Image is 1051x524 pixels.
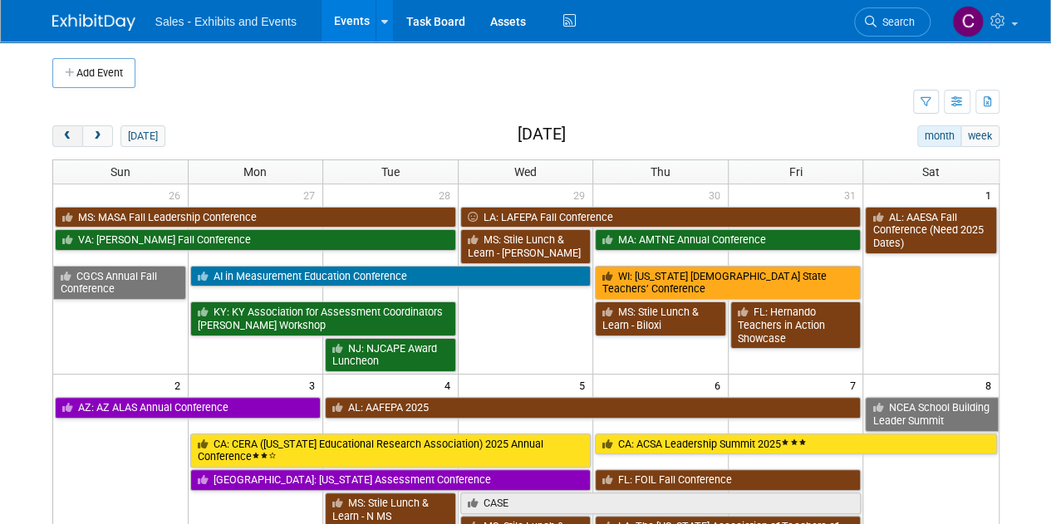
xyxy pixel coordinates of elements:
[877,16,915,28] span: Search
[842,184,862,205] span: 31
[243,165,267,179] span: Mon
[984,375,999,395] span: 8
[190,433,592,468] a: CA: CERA ([US_STATE] Educational Research Association) 2025 Annual Conference
[847,375,862,395] span: 7
[55,207,456,228] a: MS: MASA Fall Leadership Conference
[595,229,861,251] a: MA: AMTNE Annual Conference
[325,338,456,372] a: NJ: NJCAPE Award Luncheon
[55,229,456,251] a: VA: [PERSON_NAME] Fall Conference
[595,433,996,455] a: CA: ACSA Leadership Summit 2025
[572,184,592,205] span: 29
[52,125,83,147] button: prev
[167,184,188,205] span: 26
[460,207,862,228] a: LA: LAFEPA Fall Conference
[52,14,135,31] img: ExhibitDay
[155,15,297,28] span: Sales - Exhibits and Events
[120,125,165,147] button: [DATE]
[960,125,999,147] button: week
[917,125,961,147] button: month
[460,492,862,514] a: CASE
[730,301,862,349] a: FL: Hernando Teachers in Action Showcase
[952,6,984,37] img: Christine Lurz
[854,7,931,37] a: Search
[325,397,861,419] a: AL: AAFEPA 2025
[190,469,592,491] a: [GEOGRAPHIC_DATA]: [US_STATE] Assessment Conference
[307,375,322,395] span: 3
[789,165,803,179] span: Fri
[190,266,592,287] a: AI in Measurement Education Conference
[922,165,940,179] span: Sat
[460,229,592,263] a: MS: Stile Lunch & Learn - [PERSON_NAME]
[514,165,537,179] span: Wed
[82,125,113,147] button: next
[651,165,670,179] span: Thu
[52,58,135,88] button: Add Event
[865,207,996,254] a: AL: AAESA Fall Conference (Need 2025 Dates)
[173,375,188,395] span: 2
[595,266,861,300] a: WI: [US_STATE] [DEMOGRAPHIC_DATA] State Teachers’ Conference
[443,375,458,395] span: 4
[190,301,456,335] a: KY: KY Association for Assessment Coordinators [PERSON_NAME] Workshop
[595,469,861,491] a: FL: FOIL Fall Conference
[55,397,322,419] a: AZ: AZ ALAS Annual Conference
[713,375,728,395] span: 6
[381,165,400,179] span: Tue
[577,375,592,395] span: 5
[437,184,458,205] span: 28
[865,397,998,431] a: NCEA School Building Leader Summit
[984,184,999,205] span: 1
[517,125,565,144] h2: [DATE]
[302,184,322,205] span: 27
[111,165,130,179] span: Sun
[707,184,728,205] span: 30
[53,266,186,300] a: CGCS Annual Fall Conference
[595,301,726,335] a: MS: Stile Lunch & Learn - Biloxi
